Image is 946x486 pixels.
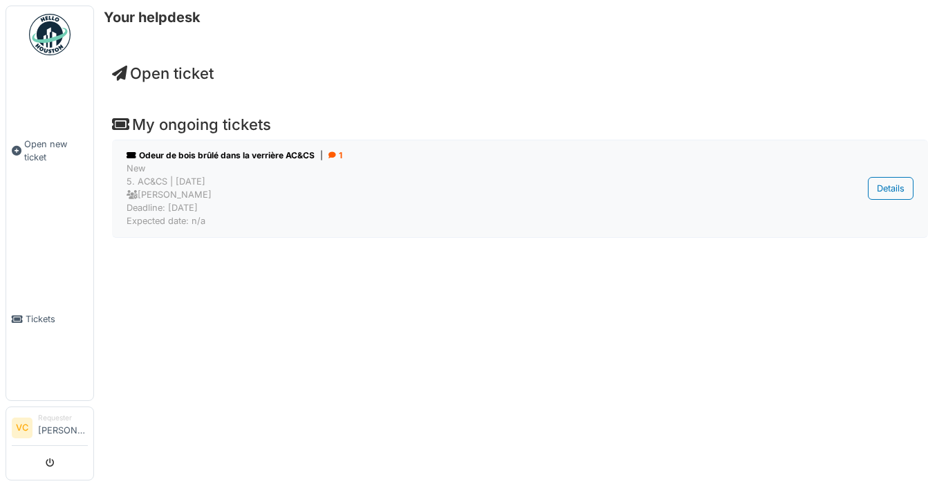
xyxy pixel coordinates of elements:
div: 1 [328,149,342,162]
a: Open ticket [112,64,214,82]
div: Details [868,177,913,200]
div: Odeur de bois brûlé dans la verrière AC&CS [127,149,781,162]
img: Badge_color-CXgf-gQk.svg [29,14,71,55]
a: Tickets [6,239,93,401]
a: Open new ticket [6,63,93,239]
a: VC Requester[PERSON_NAME] [12,413,88,446]
span: Tickets [26,312,88,326]
span: Open new ticket [24,138,88,164]
li: [PERSON_NAME] [38,413,88,442]
div: New 5. AC&CS | [DATE] [PERSON_NAME] Deadline: [DATE] Expected date: n/a [127,162,781,228]
span: | [320,149,323,162]
li: VC [12,418,33,438]
a: Odeur de bois brûlé dans la verrière AC&CS| 1 New5. AC&CS | [DATE] [PERSON_NAME]Deadline: [DATE]E... [123,146,917,232]
h6: Your helpdesk [104,9,201,26]
h4: My ongoing tickets [112,115,928,133]
div: Requester [38,413,88,423]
